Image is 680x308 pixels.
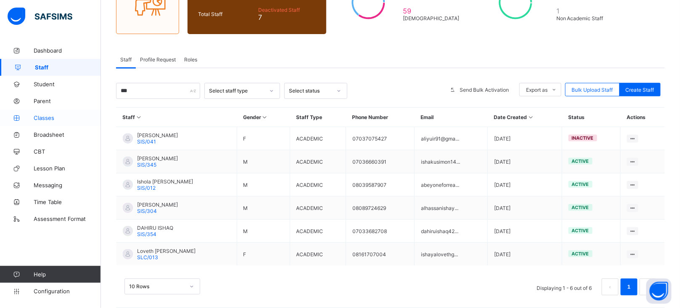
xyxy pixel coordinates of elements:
span: 1 [556,7,610,15]
td: [DATE] [488,243,562,266]
span: Assessment Format [34,215,101,222]
th: Staff [116,108,237,127]
td: M [237,220,290,243]
td: M [237,173,290,196]
span: DAHIRU ISHAQ [137,225,173,231]
button: prev page [602,279,619,295]
div: Total Staff [196,9,256,19]
span: [DEMOGRAPHIC_DATA] [403,15,463,21]
button: Open asap [646,279,672,304]
li: 1 [621,279,638,295]
li: 上一页 [602,279,619,295]
td: 07036660391 [346,150,415,173]
span: SIS/041 [137,138,156,145]
td: [DATE] [488,150,562,173]
td: 08161707004 [346,243,415,266]
td: ishayalovethg... [415,243,488,266]
span: Help [34,271,101,278]
i: Sort in Ascending Order [135,114,143,120]
td: ACADEMIC [290,220,346,243]
span: Non Academic Staff [556,15,610,21]
span: Bulk Upload Staff [572,87,613,93]
span: Create Staff [626,87,654,93]
i: Sort in Ascending Order [261,114,268,120]
span: Dashboard [34,47,101,54]
span: Messaging [34,182,101,189]
span: Staff [35,64,101,71]
td: abeyoneforrea... [415,173,488,196]
div: Select status [289,88,332,94]
button: next page [640,279,656,295]
span: SIS/012 [137,185,156,191]
span: active [572,181,589,187]
span: active [572,228,589,234]
td: F [237,243,290,266]
td: alhassanishay... [415,196,488,220]
span: Lesson Plan [34,165,101,172]
th: Email [415,108,488,127]
span: Student [34,81,101,88]
i: Sort in Ascending Order [527,114,534,120]
a: 1 [625,281,633,292]
div: 10 Rows [129,284,185,290]
span: Configuration [34,288,101,295]
span: Roles [184,56,197,63]
span: Classes [34,114,101,121]
td: 08089724629 [346,196,415,220]
span: SIS/345 [137,162,156,168]
td: ACADEMIC [290,173,346,196]
th: Actions [621,108,665,127]
th: Staff Type [290,108,346,127]
span: Ishola [PERSON_NAME] [137,178,193,185]
span: active [572,251,589,257]
th: Gender [237,108,290,127]
span: SLC/013 [137,254,158,260]
span: inactive [572,135,594,141]
th: Date Created [488,108,562,127]
td: [DATE] [488,220,562,243]
td: [DATE] [488,173,562,196]
img: safsims [8,8,72,25]
li: 下一页 [640,279,656,295]
span: [PERSON_NAME] [137,155,178,162]
span: Deactivated Staff [258,7,316,13]
td: M [237,150,290,173]
span: 59 [403,7,463,15]
td: F [237,127,290,150]
td: 08039587907 [346,173,415,196]
span: Time Table [34,199,101,205]
span: [PERSON_NAME] [137,132,178,138]
td: ACADEMIC [290,150,346,173]
td: aliyuir91@gma... [415,127,488,150]
span: [PERSON_NAME] [137,202,178,208]
td: ACADEMIC [290,243,346,266]
span: Profile Request [140,56,176,63]
div: Select staff type [209,88,265,94]
td: ACADEMIC [290,196,346,220]
td: [DATE] [488,127,562,150]
span: Parent [34,98,101,104]
th: Status [562,108,621,127]
td: M [237,196,290,220]
td: 07033682708 [346,220,415,243]
td: ACADEMIC [290,127,346,150]
span: Loveth [PERSON_NAME] [137,248,196,254]
td: [DATE] [488,196,562,220]
span: 7 [258,13,316,21]
span: Export as [526,87,548,93]
span: Send Bulk Activation [460,87,509,93]
span: active [572,158,589,164]
th: Phone Number [346,108,415,127]
span: Broadsheet [34,131,101,138]
li: Displaying 1 - 6 out of 6 [530,279,598,295]
span: CBT [34,148,101,155]
td: 07037075427 [346,127,415,150]
span: SIS/354 [137,231,156,237]
span: Staff [120,56,132,63]
span: SIS/304 [137,208,157,214]
td: ishakusimon14... [415,150,488,173]
td: dahiruishaq42... [415,220,488,243]
span: active [572,204,589,210]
